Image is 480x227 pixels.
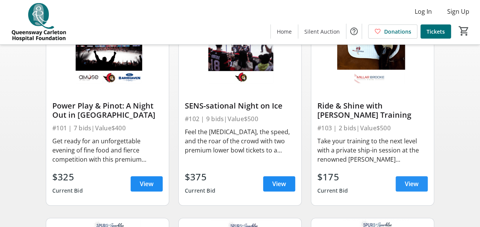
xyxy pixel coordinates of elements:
button: Log In [409,5,438,18]
div: Power Play & Pinot: A Night Out in [GEOGRAPHIC_DATA] [52,101,163,120]
div: Get ready for an unforgettable evening of fine food and fierce competition with this premium Otta... [52,136,163,164]
div: #102 | 9 bids | Value $500 [185,113,295,124]
span: Sign Up [447,7,469,16]
span: Tickets [427,28,445,36]
div: $175 [317,170,348,184]
img: Power Play & Pinot: A Night Out in Ottawa [46,16,169,85]
button: Sign Up [441,5,475,18]
span: View [405,179,419,188]
a: View [263,176,295,191]
div: Feel the [MEDICAL_DATA], the speed, and the roar of the crowd with two premium lower bowl tickets... [185,127,295,155]
a: View [396,176,428,191]
a: Tickets [420,24,451,39]
a: Donations [368,24,417,39]
div: $325 [52,170,83,184]
div: Current Bid [317,184,348,198]
div: Ride & Shine with [PERSON_NAME] Training [317,101,428,120]
div: Take your training to the next level with a private ship-in session at the renowned [PERSON_NAME]... [317,136,428,164]
img: QCH Foundation's Logo [5,3,73,41]
span: Silent Auction [304,28,340,36]
img: SENS-sational Night on Ice [179,16,301,85]
a: Silent Auction [298,24,346,39]
button: Help [346,24,362,39]
div: Current Bid [185,184,215,198]
div: $375 [185,170,215,184]
div: SENS-sational Night on Ice [185,101,295,110]
span: View [272,179,286,188]
div: #103 | 2 bids | Value $500 [317,123,428,133]
span: Donations [384,28,411,36]
div: #101 | 7 bids | Value $400 [52,123,163,133]
span: Home [277,28,292,36]
button: Cart [457,24,471,38]
div: Current Bid [52,184,83,198]
img: Ride & Shine with Millar Brooke Training [311,16,434,85]
span: Log In [415,7,432,16]
span: View [140,179,154,188]
a: View [131,176,163,191]
a: Home [271,24,298,39]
